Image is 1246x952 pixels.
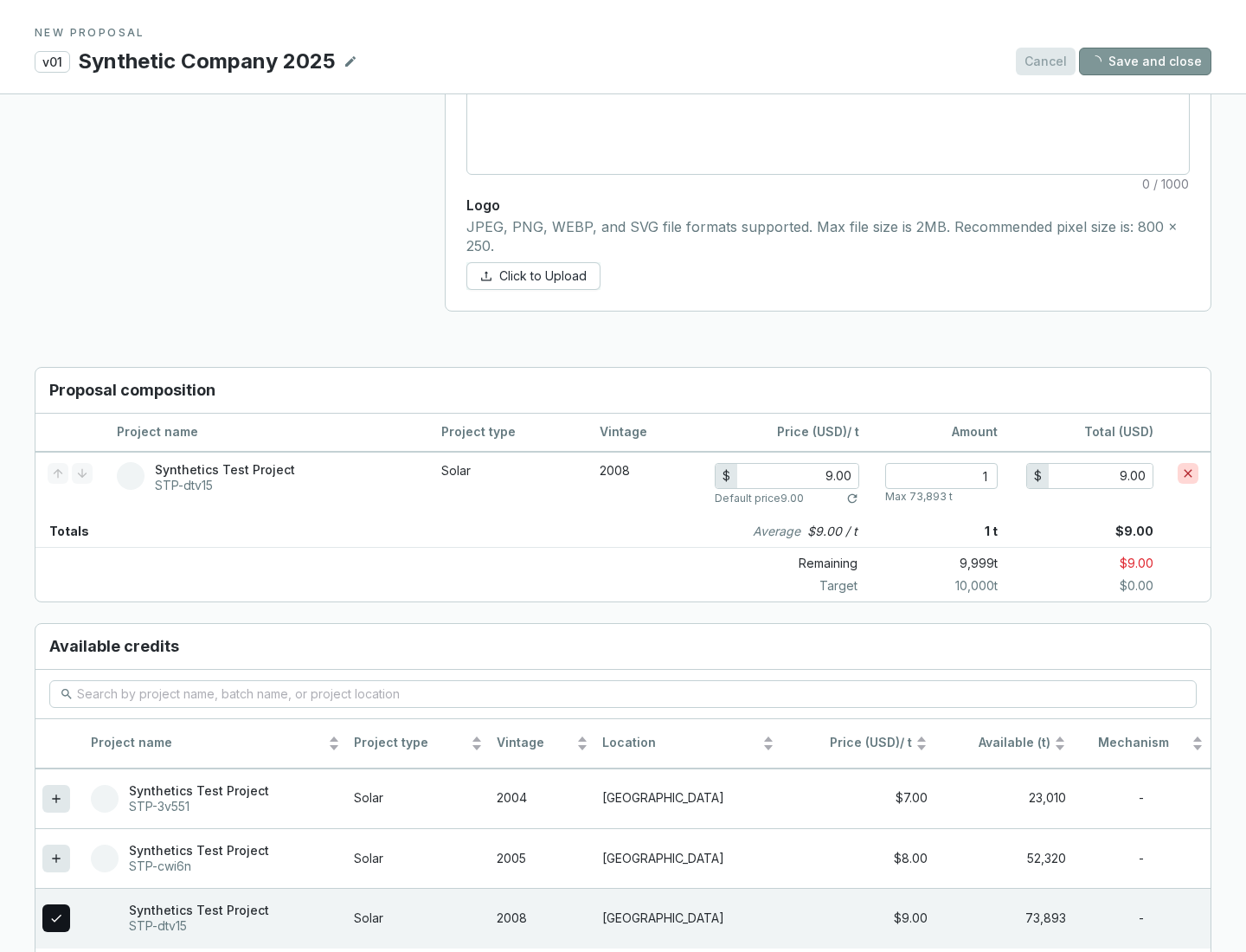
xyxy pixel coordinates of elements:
[105,414,429,452] th: Project name
[490,769,595,828] td: 2004
[347,888,489,948] td: Solar
[934,828,1073,888] td: 52,320
[788,790,928,807] div: $7.00
[490,888,595,948] td: 2008
[77,685,1171,704] input: Search by project name, batch name, or project location
[777,424,847,439] span: Price (USD)
[129,903,269,918] p: Synthetics Test Project
[602,735,759,751] span: Location
[35,624,1211,670] h3: Available credits
[1108,53,1202,70] span: Save and close
[1080,735,1188,751] span: Mechanism
[716,551,871,576] p: Remaining
[499,267,587,285] span: Click to Upload
[91,735,324,751] span: Project name
[1073,888,1211,948] td: -
[129,843,269,859] p: Synthetics Test Project
[1073,769,1211,828] td: -
[1027,464,1049,488] div: $
[934,769,1073,828] td: 23,010
[1016,48,1076,75] button: Cancel
[788,910,928,927] div: $9.00
[466,196,1190,215] p: Logo
[788,851,928,867] div: $8.00
[429,452,588,516] td: Solar
[788,735,912,751] span: / t
[934,888,1073,948] td: 73,893
[998,577,1211,595] p: $0.00
[354,735,466,751] span: Project type
[934,719,1073,769] th: Available (t)
[490,828,595,888] td: 2005
[129,783,269,799] p: Synthetics Test Project
[753,523,800,540] i: Average
[941,735,1050,751] span: Available (t)
[497,735,573,751] span: Vintage
[595,719,781,769] th: Location
[129,918,269,934] p: STP-dtv15
[347,828,489,888] td: Solar
[602,851,774,867] p: [GEOGRAPHIC_DATA]
[602,790,774,807] p: [GEOGRAPHIC_DATA]
[466,218,1190,255] p: JPEG, PNG, WEBP, and SVG file formats supported. Max file size is 2MB. Recommended pixel size is:...
[35,26,1211,40] p: NEW PROPOSAL
[480,270,492,282] span: upload
[1087,53,1104,70] span: loading
[77,47,337,76] p: Synthetic Company 2025
[703,414,871,452] th: / t
[1084,424,1153,439] span: Total (USD)
[129,799,269,814] p: STP-3v551
[1073,719,1211,769] th: Mechanism
[35,516,89,547] p: Totals
[871,551,998,576] p: 9,999 t
[1073,828,1211,888] td: -
[588,452,703,516] td: 2008
[490,719,595,769] th: Vintage
[466,262,601,290] button: Click to Upload
[347,719,489,769] th: Project type
[35,51,70,73] p: v01
[998,516,1211,547] p: $9.00
[155,478,295,493] p: STP-dtv15
[716,577,871,595] p: Target
[871,414,1010,452] th: Amount
[588,414,703,452] th: Vintage
[715,492,804,505] p: Default price 9.00
[871,516,998,547] p: 1 t
[998,551,1211,576] p: $9.00
[602,910,774,927] p: [GEOGRAPHIC_DATA]
[35,368,1211,414] h3: Proposal composition
[830,735,900,749] span: Price (USD)
[84,719,347,769] th: Project name
[1079,48,1211,75] button: Save and close
[429,414,588,452] th: Project type
[129,859,269,874] p: STP-cwi6n
[807,523,857,540] p: $9.00 / t
[885,490,953,504] p: Max 73,893 t
[347,769,489,828] td: Solar
[716,464,737,488] div: $
[871,577,998,595] p: 10,000 t
[155,462,295,478] p: Synthetics Test Project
